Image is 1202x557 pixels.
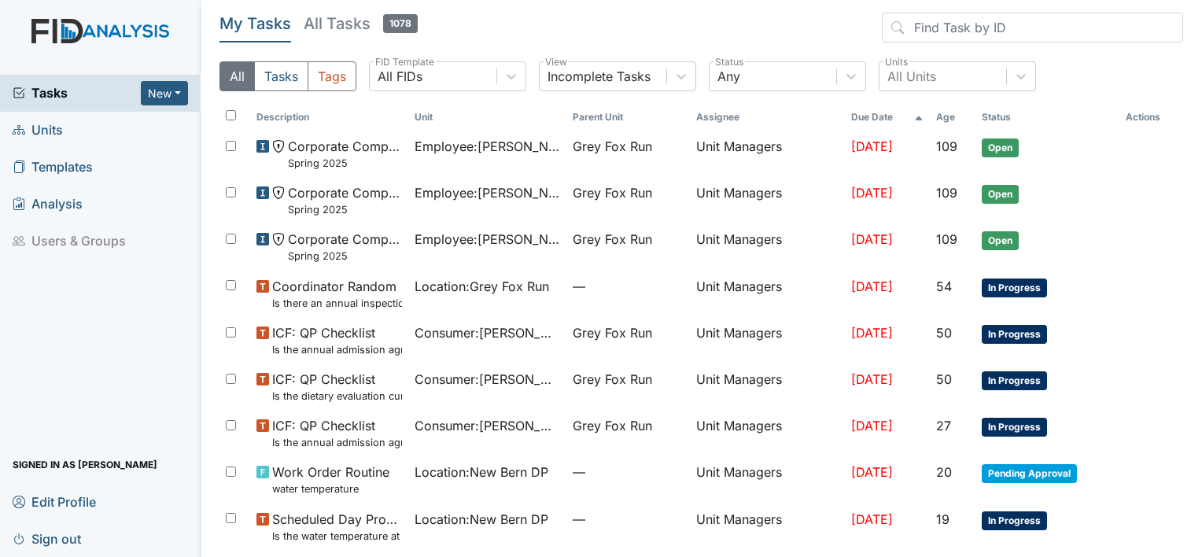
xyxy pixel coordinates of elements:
span: Sign out [13,526,81,551]
span: Grey Fox Run [573,370,652,389]
span: In Progress [982,418,1047,437]
th: Assignee [690,104,845,131]
span: Corporate Compliance Spring 2025 [288,230,402,264]
th: Toggle SortBy [930,104,975,131]
span: [DATE] [851,464,893,480]
span: Grey Fox Run [573,323,652,342]
div: All FIDs [378,67,422,86]
span: Coordinator Random Is there an annual inspection of the Security and Fire alarm system on file? [272,277,402,311]
span: Employee : [PERSON_NAME] [415,183,560,202]
span: In Progress [982,325,1047,344]
span: Consumer : [PERSON_NAME] [415,370,560,389]
th: Actions [1119,104,1183,131]
span: [DATE] [851,231,893,247]
div: All Units [887,67,936,86]
input: Toggle All Rows Selected [226,110,236,120]
small: Is the annual admission agreement current? (document the date in the comment section) [272,435,402,450]
small: water temperature [272,481,389,496]
span: In Progress [982,371,1047,390]
span: Open [982,185,1019,204]
button: All [219,61,255,91]
span: Consumer : [PERSON_NAME] [415,323,560,342]
span: Employee : [PERSON_NAME] [415,230,560,249]
button: Tasks [254,61,308,91]
small: Is there an annual inspection of the Security and Fire alarm system on file? [272,296,402,311]
td: Unit Managers [690,223,845,270]
div: Incomplete Tasks [548,67,651,86]
td: Unit Managers [690,410,845,456]
button: Tags [308,61,356,91]
span: Employee : [PERSON_NAME][GEOGRAPHIC_DATA] [415,137,560,156]
td: Unit Managers [690,317,845,363]
span: — [573,510,684,529]
span: [DATE] [851,185,893,201]
small: Is the annual admission agreement current? (document the date in the comment section) [272,342,402,357]
th: Toggle SortBy [975,104,1120,131]
span: Location : New Bern DP [415,463,548,481]
th: Toggle SortBy [250,104,408,131]
td: Unit Managers [690,177,845,223]
span: Signed in as [PERSON_NAME] [13,452,157,477]
button: New [141,81,188,105]
span: 50 [936,325,952,341]
h5: All Tasks [304,13,418,35]
th: Toggle SortBy [566,104,690,131]
span: Edit Profile [13,489,96,514]
span: ICF: QP Checklist Is the dietary evaluation current? (document the date in the comment section) [272,370,402,404]
th: Toggle SortBy [408,104,566,131]
span: 50 [936,371,952,387]
span: Grey Fox Run [573,230,652,249]
div: Any [717,67,740,86]
small: Spring 2025 [288,156,402,171]
div: Type filter [219,61,356,91]
span: [DATE] [851,278,893,294]
span: Units [13,118,63,142]
span: Location : Grey Fox Run [415,277,549,296]
span: — [573,463,684,481]
span: Consumer : [PERSON_NAME] [415,416,560,435]
span: Corporate Compliance Spring 2025 [288,137,402,171]
span: Grey Fox Run [573,137,652,156]
th: Toggle SortBy [845,104,931,131]
span: 54 [936,278,952,294]
span: 109 [936,231,957,247]
small: Is the dietary evaluation current? (document the date in the comment section) [272,389,402,404]
h5: My Tasks [219,13,291,35]
span: 19 [936,511,949,527]
span: In Progress [982,511,1047,530]
span: 1078 [383,14,418,33]
span: ICF: QP Checklist Is the annual admission agreement current? (document the date in the comment se... [272,323,402,357]
span: Grey Fox Run [573,183,652,202]
span: [DATE] [851,325,893,341]
span: Location : New Bern DP [415,510,548,529]
span: 27 [936,418,951,433]
span: 20 [936,464,952,480]
span: [DATE] [851,138,893,154]
span: Scheduled Day Program Inspection Is the water temperature at the kitchen sink between 100 to 110 ... [272,510,402,544]
span: Open [982,231,1019,250]
small: Is the water temperature at the kitchen sink between 100 to 110 degrees? [272,529,402,544]
span: ICF: QP Checklist Is the annual admission agreement current? (document the date in the comment se... [272,416,402,450]
span: [DATE] [851,511,893,527]
span: Open [982,138,1019,157]
span: Corporate Compliance Spring 2025 [288,183,402,217]
span: Grey Fox Run [573,416,652,435]
span: Templates [13,155,93,179]
span: [DATE] [851,371,893,387]
span: Pending Approval [982,464,1077,483]
td: Unit Managers [690,271,845,317]
span: In Progress [982,278,1047,297]
span: 109 [936,138,957,154]
td: Unit Managers [690,504,845,550]
td: Unit Managers [690,456,845,503]
small: Spring 2025 [288,249,402,264]
td: Unit Managers [690,363,845,410]
td: Unit Managers [690,131,845,177]
small: Spring 2025 [288,202,402,217]
span: Work Order Routine water temperature [272,463,389,496]
input: Find Task by ID [882,13,1183,42]
span: 109 [936,185,957,201]
a: Tasks [13,83,141,102]
span: Analysis [13,192,83,216]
